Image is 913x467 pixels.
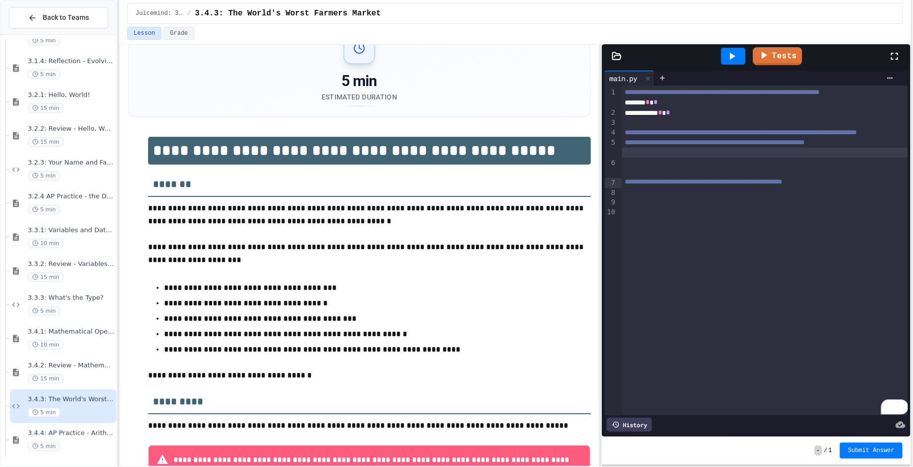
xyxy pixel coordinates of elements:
button: Submit Answer [840,443,903,459]
div: 4 [604,128,617,138]
div: 7 [604,178,617,188]
div: 6 [604,158,617,179]
span: 3.3.3: What's the Type? [28,294,114,302]
span: 5 min [28,442,60,451]
div: 5 [604,138,617,158]
div: 10 [604,207,617,217]
span: 3.2.1: Hello, World! [28,91,114,99]
span: - [815,446,822,456]
span: 10 min [28,340,64,350]
span: 15 min [28,273,64,282]
div: 5 min [322,72,397,90]
div: 2 [604,108,617,118]
span: Juicemind: 3.1.1-3.4.4 [136,9,183,17]
div: 8 [604,188,617,198]
span: Submit Answer [848,447,895,455]
div: 3 [604,118,617,128]
span: 15 min [28,374,64,383]
span: / [824,447,828,455]
div: History [607,418,652,432]
button: Grade [164,27,194,40]
span: 5 min [28,205,60,214]
div: Estimated Duration [322,92,397,102]
span: 3.4.1: Mathematical Operators [28,328,114,336]
span: 5 min [28,408,60,417]
span: 1 [829,447,832,455]
span: 15 min [28,137,64,147]
div: 1 [604,88,617,108]
span: Back to Teams [43,12,89,23]
span: / [187,9,191,17]
div: main.py [604,73,642,84]
div: To enrich screen reader interactions, please activate Accessibility in Grammarly extension settings [622,86,909,415]
span: 3.4.3: The World's Worst Farmers Market [195,7,381,19]
span: 3.2.3: Your Name and Favorite Movie [28,159,114,167]
button: Lesson [127,27,162,40]
span: 3.2.4 AP Practice - the DISPLAY Procedure [28,192,114,201]
span: 3.3.2: Review - Variables and Data Types [28,260,114,269]
span: 3.2.2: Review - Hello, World! [28,125,114,133]
span: 3.4.3: The World's Worst Farmers Market [28,395,114,404]
span: 3.4.2: Review - Mathematical Operators [28,362,114,370]
span: 10 min [28,239,64,248]
span: 3.4.4: AP Practice - Arithmetic Operators [28,429,114,438]
span: 5 min [28,306,60,316]
div: main.py [604,71,655,86]
span: 3.1.4: Reflection - Evolving Technology [28,57,114,66]
a: Tests [753,47,802,65]
span: 15 min [28,103,64,113]
span: 5 min [28,70,60,79]
span: 5 min [28,36,60,45]
span: 3.3.1: Variables and Data Types [28,226,114,235]
span: 5 min [28,171,60,181]
button: Back to Teams [9,7,108,28]
div: 9 [604,197,617,207]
